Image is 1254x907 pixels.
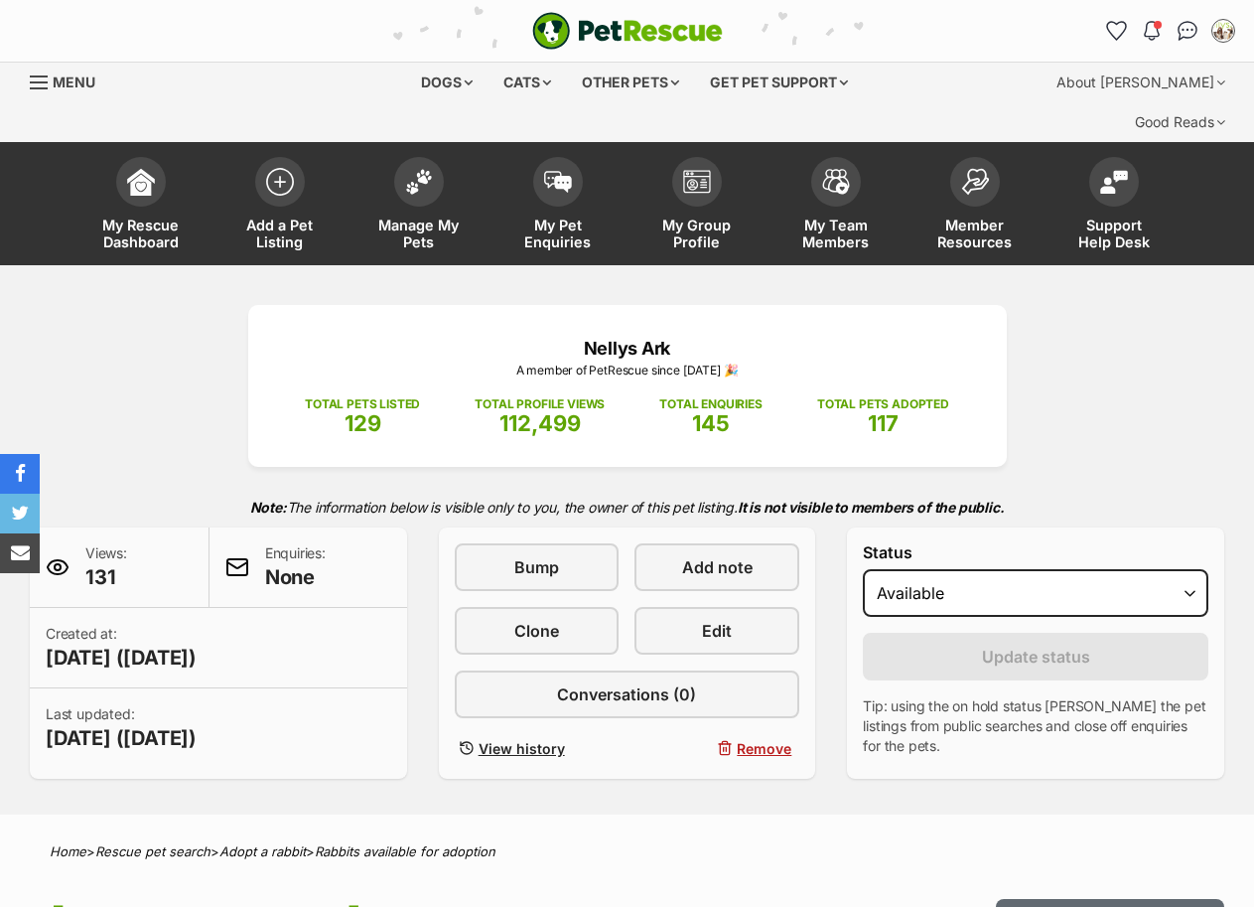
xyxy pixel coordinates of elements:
[235,217,325,250] span: Add a Pet Listing
[737,738,791,759] span: Remove
[1100,15,1239,47] ul: Account quick links
[219,843,306,859] a: Adopt a rabbit
[652,217,742,250] span: My Group Profile
[868,410,899,436] span: 117
[906,147,1045,265] a: Member Resources
[634,543,799,591] a: Add note
[46,724,197,752] span: [DATE] ([DATE])
[210,147,349,265] a: Add a Pet Listing
[50,843,86,859] a: Home
[30,487,1224,528] p: The information below is visible only to you, the owner of this pet listing.
[1172,15,1203,47] a: Conversations
[278,362,977,379] p: A member of PetRescue since [DATE] 🎉
[455,671,800,718] a: Conversations (0)
[85,563,127,591] span: 131
[488,147,627,265] a: My Pet Enquiries
[1100,15,1132,47] a: Favourites
[407,63,487,102] div: Dogs
[738,499,1005,516] strong: It is not visible to members of the public.
[266,168,294,196] img: add-pet-listing-icon-0afa8454b4691262ce3f59096e99ab1cd57d4a30225e0717b998d2c9b9846f56.svg
[405,169,433,195] img: manage-my-pets-icon-02211641906a0b7f246fdf0571729dbe1e7629f14944591b6c1af311fb30b64b.svg
[513,217,603,250] span: My Pet Enquiries
[315,843,495,859] a: Rabbits available for adoption
[514,555,559,579] span: Bump
[961,168,989,195] img: member-resources-icon-8e73f808a243e03378d46382f2149f9095a855e16c252ad45f914b54edf8863c.svg
[1045,147,1184,265] a: Support Help Desk
[702,619,732,643] span: Edit
[982,645,1090,669] span: Update status
[455,734,620,763] a: View history
[489,63,565,102] div: Cats
[1178,21,1198,41] img: chat-41dd97257d64d25036548639549fe6c8038ab92f7586957e7f3b1b290dea8141.svg
[71,147,210,265] a: My Rescue Dashboard
[265,563,326,591] span: None
[46,644,197,672] span: [DATE] ([DATE])
[696,63,862,102] div: Get pet support
[1043,63,1239,102] div: About [PERSON_NAME]
[863,696,1208,756] p: Tip: using the on hold status [PERSON_NAME] the pet listings from public searches and close off e...
[1213,21,1233,41] img: Tim or Narelle Walsh profile pic
[627,147,766,265] a: My Group Profile
[682,555,753,579] span: Add note
[863,543,1208,561] label: Status
[265,543,326,591] p: Enquiries:
[659,395,762,413] p: TOTAL ENQUIRIES
[683,170,711,194] img: group-profile-icon-3fa3cf56718a62981997c0bc7e787c4b2cf8bcc04b72c1350f741eb67cf2f40e.svg
[1100,170,1128,194] img: help-desk-icon-fdf02630f3aa405de69fd3d07c3f3aa587a6932b1a1747fa1d2bba05be0121f9.svg
[127,168,155,196] img: dashboard-icon-eb2f2d2d3e046f16d808141f083e7271f6b2e854fb5c12c21221c1fb7104beca.svg
[455,607,620,655] a: Clone
[544,171,572,193] img: pet-enquiries-icon-7e3ad2cf08bfb03b45e93fb7055b45f3efa6380592205ae92323e6603595dc1f.svg
[634,607,799,655] a: Edit
[557,682,696,706] span: Conversations (0)
[46,704,197,752] p: Last updated:
[455,543,620,591] a: Bump
[349,147,488,265] a: Manage My Pets
[1207,15,1239,47] button: My account
[53,74,95,90] span: Menu
[30,63,109,98] a: Menu
[766,147,906,265] a: My Team Members
[96,217,186,250] span: My Rescue Dashboard
[475,395,605,413] p: TOTAL PROFILE VIEWS
[345,410,381,436] span: 129
[1144,21,1160,41] img: notifications-46538b983faf8c2785f20acdc204bb7945ddae34d4c08c2a6579f10ce5e182be.svg
[514,619,559,643] span: Clone
[46,624,197,672] p: Created at:
[479,738,565,759] span: View history
[634,734,799,763] button: Remove
[532,12,723,50] a: PetRescue
[1136,15,1168,47] button: Notifications
[95,843,210,859] a: Rescue pet search
[85,543,127,591] p: Views:
[930,217,1020,250] span: Member Resources
[863,633,1208,680] button: Update status
[817,395,949,413] p: TOTAL PETS ADOPTED
[499,410,581,436] span: 112,499
[791,217,881,250] span: My Team Members
[374,217,464,250] span: Manage My Pets
[1121,102,1239,142] div: Good Reads
[822,169,850,195] img: team-members-icon-5396bd8760b3fe7c0b43da4ab00e1e3bb1a5d9ba89233759b79545d2d3fc5d0d.svg
[305,395,420,413] p: TOTAL PETS LISTED
[250,499,287,516] strong: Note:
[1069,217,1159,250] span: Support Help Desk
[692,410,730,436] span: 145
[278,335,977,362] p: Nellys Ark
[532,12,723,50] img: logo-e224e6f780fb5917bec1dbf3a21bbac754714ae5b6737aabdf751b685950b380.svg
[568,63,693,102] div: Other pets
